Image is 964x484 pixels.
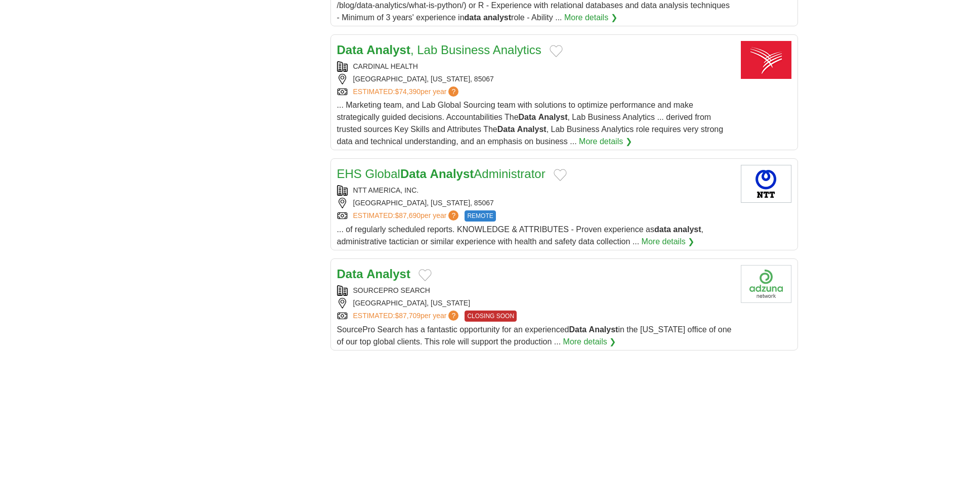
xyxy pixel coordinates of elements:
a: NTT AMERICA, INC. [353,186,419,194]
a: More details ❯ [563,336,616,348]
strong: Analyst [430,167,474,181]
span: ... Marketing team, and Lab Global Sourcing team with solutions to optimize performance and make ... [337,101,724,146]
span: CLOSING SOON [465,311,517,322]
strong: Data [497,125,515,134]
img: NTT America Solutions logo [741,165,791,203]
strong: Analyst [366,267,410,281]
span: $74,390 [395,87,421,96]
strong: Analyst [366,43,410,57]
span: $87,690 [395,211,421,219]
strong: data [465,13,481,22]
span: REMOTE [465,210,495,222]
strong: Analyst [517,125,547,134]
a: ESTIMATED:$74,390per year? [353,86,461,97]
strong: analyst [483,13,511,22]
strong: Data [519,113,536,121]
div: [GEOGRAPHIC_DATA], [US_STATE] [337,298,733,309]
span: SourcePro Search has a fantastic opportunity for an experienced in the [US_STATE] office of one o... [337,325,732,346]
div: [GEOGRAPHIC_DATA], [US_STATE], 85067 [337,74,733,84]
div: [GEOGRAPHIC_DATA], [US_STATE], 85067 [337,198,733,208]
strong: data [654,225,671,234]
a: EHS GlobalData AnalystAdministrator [337,167,546,181]
strong: Data [400,167,427,181]
strong: Analyst [538,113,568,121]
img: Company logo [741,265,791,303]
span: ? [448,311,458,321]
a: Data Analyst, Lab Business Analytics [337,43,541,57]
span: /blog/data-analytics/what-is-python/) or R - Experience with relational databases and data analys... [337,1,730,22]
a: CARDINAL HEALTH [353,62,418,70]
span: ... of regularly scheduled reports. KNOWLEDGE & ATTRIBUTES - Proven experience as , administrativ... [337,225,703,246]
button: Add to favorite jobs [550,45,563,57]
a: ESTIMATED:$87,690per year? [353,210,461,222]
span: ? [448,86,458,97]
a: Data Analyst [337,267,410,281]
strong: Data [569,325,586,334]
div: SOURCEPRO SEARCH [337,285,733,296]
a: More details ❯ [579,136,632,148]
a: More details ❯ [564,12,617,24]
span: ? [448,210,458,221]
strong: Data [337,267,363,281]
a: ESTIMATED:$87,709per year? [353,311,461,322]
span: $87,709 [395,312,421,320]
strong: Data [337,43,363,57]
strong: Analyst [589,325,618,334]
button: Add to favorite jobs [554,169,567,181]
a: More details ❯ [642,236,695,248]
img: Cardinal Health logo [741,41,791,79]
button: Add to favorite jobs [418,269,432,281]
strong: analyst [673,225,701,234]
